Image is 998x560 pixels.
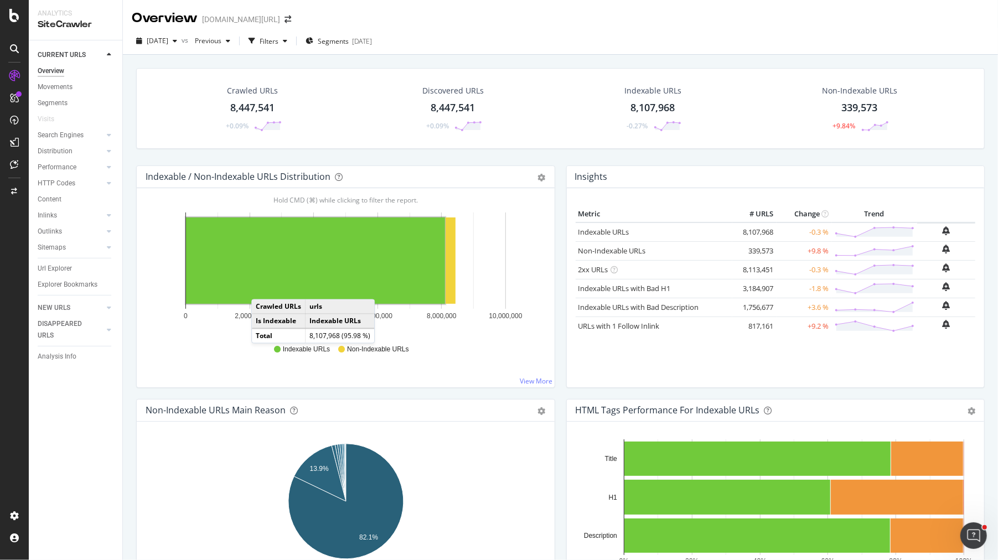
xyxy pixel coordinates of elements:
[306,314,375,329] td: Indexable URLs
[842,101,878,115] div: 339,573
[38,318,94,341] div: DISAPPEARED URLS
[38,302,104,314] a: NEW URLS
[575,169,608,184] h4: Insights
[578,265,608,274] a: 2xx URLs
[146,171,330,182] div: Indexable / Non-Indexable URLs Distribution
[777,279,832,298] td: -1.8 %
[38,9,113,18] div: Analytics
[732,317,777,335] td: 817,161
[38,194,115,205] a: Content
[960,522,987,549] iframe: Intercom live chat
[732,206,777,222] th: # URLS
[38,49,86,61] div: CURRENT URLS
[252,300,306,314] td: Crawled URLs
[576,405,760,416] div: HTML Tags Performance for Indexable URLs
[306,329,375,343] td: 8,107,968 (95.98 %)
[777,206,832,222] th: Change
[38,210,104,221] a: Inlinks
[38,210,57,221] div: Inlinks
[520,376,553,386] a: View More
[943,245,950,253] div: bell-plus
[627,121,648,131] div: -0.27%
[184,312,188,320] text: 0
[631,101,675,115] div: 8,107,968
[202,14,280,25] div: [DOMAIN_NAME][URL]
[777,222,832,242] td: -0.3 %
[38,97,68,109] div: Segments
[943,282,950,291] div: bell-plus
[235,312,265,320] text: 2,000,000
[38,81,115,93] a: Movements
[38,194,61,205] div: Content
[777,298,832,317] td: +3.6 %
[624,85,681,96] div: Indexable URLs
[38,81,73,93] div: Movements
[538,407,546,415] div: gear
[306,300,375,314] td: urls
[132,9,198,28] div: Overview
[943,226,950,235] div: bell-plus
[578,302,699,312] a: Indexable URLs with Bad Description
[38,49,104,61] a: CURRENT URLS
[38,302,70,314] div: NEW URLS
[244,32,292,50] button: Filters
[578,321,660,331] a: URLs with 1 Follow Inlink
[608,494,617,501] text: H1
[422,85,484,96] div: Discovered URLs
[583,532,617,540] text: Description
[301,32,376,50] button: Segments[DATE]
[38,65,115,77] a: Overview
[38,226,62,237] div: Outlinks
[943,301,950,310] div: bell-plus
[359,534,378,542] text: 82.1%
[38,65,64,77] div: Overview
[38,129,84,141] div: Search Engines
[38,178,104,189] a: HTTP Codes
[38,318,104,341] a: DISAPPEARED URLS
[285,15,291,23] div: arrow-right-arrow-left
[283,345,330,354] span: Indexable URLs
[190,32,235,50] button: Previous
[146,206,546,334] svg: A chart.
[38,263,72,274] div: Url Explorer
[38,226,104,237] a: Outlinks
[231,101,275,115] div: 8,447,541
[318,37,349,46] span: Segments
[431,101,475,115] div: 8,447,541
[182,35,190,45] span: vs
[943,320,950,329] div: bell-plus
[260,37,278,46] div: Filters
[226,121,249,131] div: +0.09%
[38,113,54,125] div: Visits
[38,162,76,173] div: Performance
[968,407,975,415] div: gear
[132,32,182,50] button: [DATE]
[426,121,449,131] div: +0.09%
[38,146,104,157] a: Distribution
[576,206,732,222] th: Metric
[38,351,76,362] div: Analysis Info
[38,279,115,291] a: Explorer Bookmarks
[822,85,897,96] div: Non-Indexable URLs
[252,314,306,329] td: Is Indexable
[190,36,221,45] span: Previous
[777,260,832,279] td: -0.3 %
[578,227,629,237] a: Indexable URLs
[777,317,832,335] td: +9.2 %
[38,129,104,141] a: Search Engines
[363,312,393,320] text: 6,000,000
[832,206,917,222] th: Trend
[943,263,950,272] div: bell-plus
[732,279,777,298] td: 3,184,907
[38,351,115,362] a: Analysis Info
[38,97,115,109] a: Segments
[578,246,646,256] a: Non-Indexable URLs
[538,174,546,182] div: gear
[732,298,777,317] td: 1,756,677
[38,162,104,173] a: Performance
[489,312,522,320] text: 10,000,000
[833,121,856,131] div: +9.84%
[38,242,104,253] a: Sitemaps
[38,263,115,274] a: Url Explorer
